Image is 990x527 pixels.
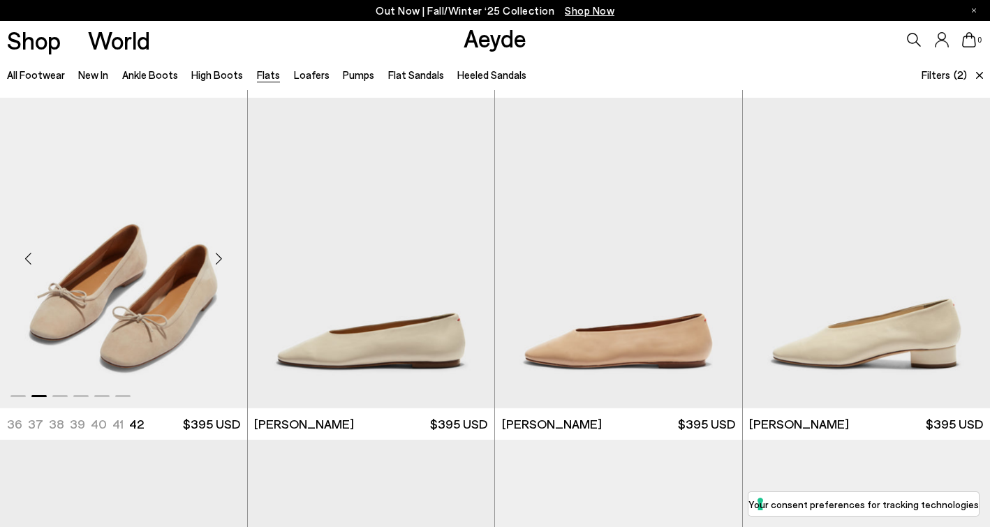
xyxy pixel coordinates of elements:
[248,98,495,408] div: 1 / 6
[294,68,330,81] a: Loafers
[78,68,108,81] a: New In
[457,68,526,81] a: Heeled Sandals
[922,68,950,81] span: Filters
[248,98,495,408] img: Kirsten Ballet Flats
[129,415,144,433] li: 42
[565,4,614,17] span: Navigate to /collections/new-in
[678,415,735,433] span: $395 USD
[495,98,742,408] div: 1 / 6
[254,415,354,433] span: [PERSON_NAME]
[748,492,979,516] button: Your consent preferences for tracking technologies
[7,28,61,52] a: Shop
[388,68,444,81] a: Flat Sandals
[495,408,742,440] a: [PERSON_NAME] $395 USD
[183,415,240,433] span: $395 USD
[343,68,374,81] a: Pumps
[749,415,849,433] span: [PERSON_NAME]
[976,36,983,44] span: 0
[748,497,979,512] label: Your consent preferences for tracking technologies
[248,98,495,408] a: Next slide Previous slide
[430,415,487,433] span: $395 USD
[248,408,495,440] a: [PERSON_NAME] $395 USD
[464,23,526,52] a: Aeyde
[122,68,178,81] a: Ankle Boots
[962,32,976,47] a: 0
[495,98,742,408] a: Next slide Previous slide
[7,238,49,280] div: Previous slide
[926,415,983,433] span: $395 USD
[198,238,240,280] div: Next slide
[376,2,614,20] p: Out Now | Fall/Winter ‘25 Collection
[257,68,280,81] a: Flats
[88,28,150,52] a: World
[954,67,967,83] span: (2)
[502,415,602,433] span: [PERSON_NAME]
[7,415,140,433] ul: variant
[191,68,243,81] a: High Boots
[7,68,65,81] a: All Footwear
[495,98,742,408] img: Kirsten Ballet Flats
